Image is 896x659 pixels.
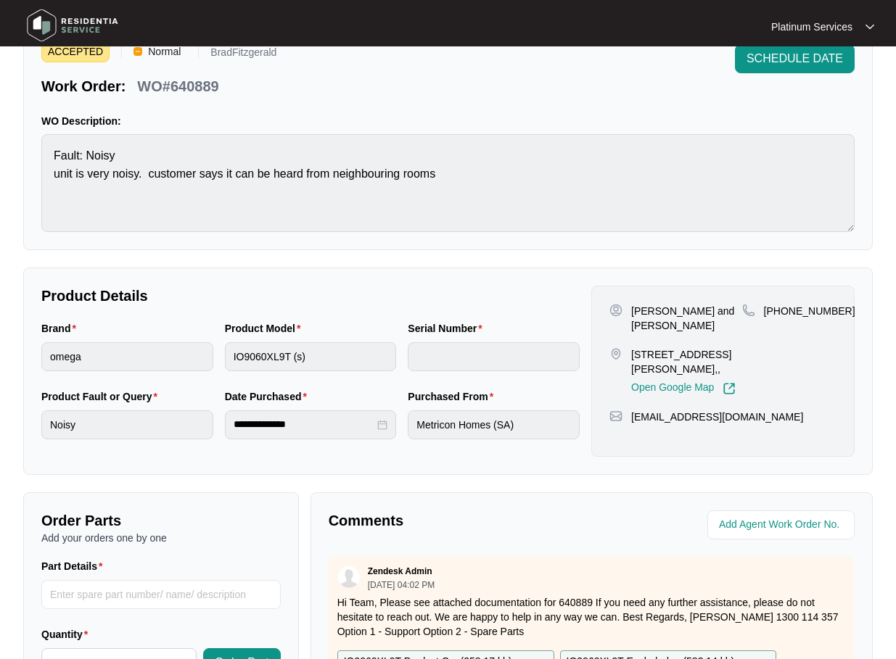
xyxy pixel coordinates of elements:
[41,134,855,232] textarea: Fault: Noisy unit is very noisy. customer says it can be heard from neighbouring rooms
[41,559,109,573] label: Part Details
[41,627,94,642] label: Quantity
[22,4,123,47] img: residentia service logo
[408,410,580,439] input: Purchased From
[747,50,843,67] span: SCHEDULE DATE
[225,342,397,371] input: Product Model
[338,566,360,588] img: user.svg
[764,304,855,318] p: [PHONE_NUMBER]
[631,382,736,395] a: Open Google Map
[41,510,281,531] p: Order Parts
[142,41,186,62] span: Normal
[631,410,803,424] p: [EMAIL_ADDRESS][DOMAIN_NAME]
[368,565,432,577] p: Zendesk Admin
[337,595,846,639] p: Hi Team, Please see attached documentation for 640889 If you need any further assistance, please ...
[609,347,622,360] img: map-pin
[408,321,488,336] label: Serial Number
[408,389,499,404] label: Purchased From
[41,76,126,96] p: Work Order:
[609,410,622,423] img: map-pin
[771,20,852,34] p: Platinum Services
[631,304,742,333] p: [PERSON_NAME] and [PERSON_NAME]
[329,510,582,531] p: Comments
[210,47,276,62] p: BradFitzgerald
[133,47,142,56] img: Vercel Logo
[41,286,580,306] p: Product Details
[742,304,755,317] img: map-pin
[719,516,846,534] input: Add Agent Work Order No.
[41,531,281,545] p: Add your orders one by one
[41,41,110,62] span: ACCEPTED
[41,114,855,128] p: WO Description:
[866,23,874,30] img: dropdown arrow
[735,44,855,73] button: SCHEDULE DATE
[368,581,435,589] p: [DATE] 04:02 PM
[41,410,213,439] input: Product Fault or Query
[234,417,375,432] input: Date Purchased
[225,389,313,404] label: Date Purchased
[41,580,281,609] input: Part Details
[631,347,742,376] p: [STREET_ADDRESS][PERSON_NAME],,
[41,342,213,371] input: Brand
[609,304,622,317] img: user-pin
[137,76,218,96] p: WO#640889
[723,382,736,395] img: Link-External
[41,389,163,404] label: Product Fault or Query
[41,321,82,336] label: Brand
[225,321,307,336] label: Product Model
[408,342,580,371] input: Serial Number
